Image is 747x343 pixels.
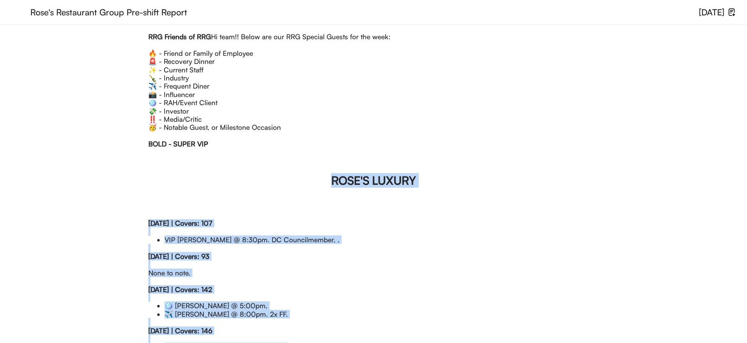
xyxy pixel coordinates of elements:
li: VIP [PERSON_NAME] @ 8:30pm. DC Councilmember, . [165,236,599,244]
li: ✈️️ [PERSON_NAME] @ 8:00pm. 2x FF. [165,310,599,318]
strong: BOLD - SUPER VIP [148,140,208,148]
strong: [DATE] | Covers: 107 [148,219,212,227]
img: yH5BAEAAAAALAAAAAABAAEAAAIBRAA7 [11,3,24,19]
strong: [DATE] | Covers: 146 [148,326,212,335]
strong: RRG Friends of RRG [148,32,211,41]
div: Rose's Restaurant Group Pre-shift Report [30,8,699,17]
div: None to note. [148,252,599,286]
div: [DATE] [699,8,724,17]
div: Hi team!! Below are our RRG Special Guests for the week: 🔥 - Friend or Family of Employee 🚨 - Rec... [148,33,599,148]
strong: [DATE] | Covers: 142 [148,285,212,294]
strong: ROSE'S LUXURY [331,173,416,188]
li: 🪩 [PERSON_NAME] @ 5:00pm. [165,302,599,310]
img: file-download-02.svg [728,8,736,16]
strong: [DATE] | Covers: 93 [148,252,209,260]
